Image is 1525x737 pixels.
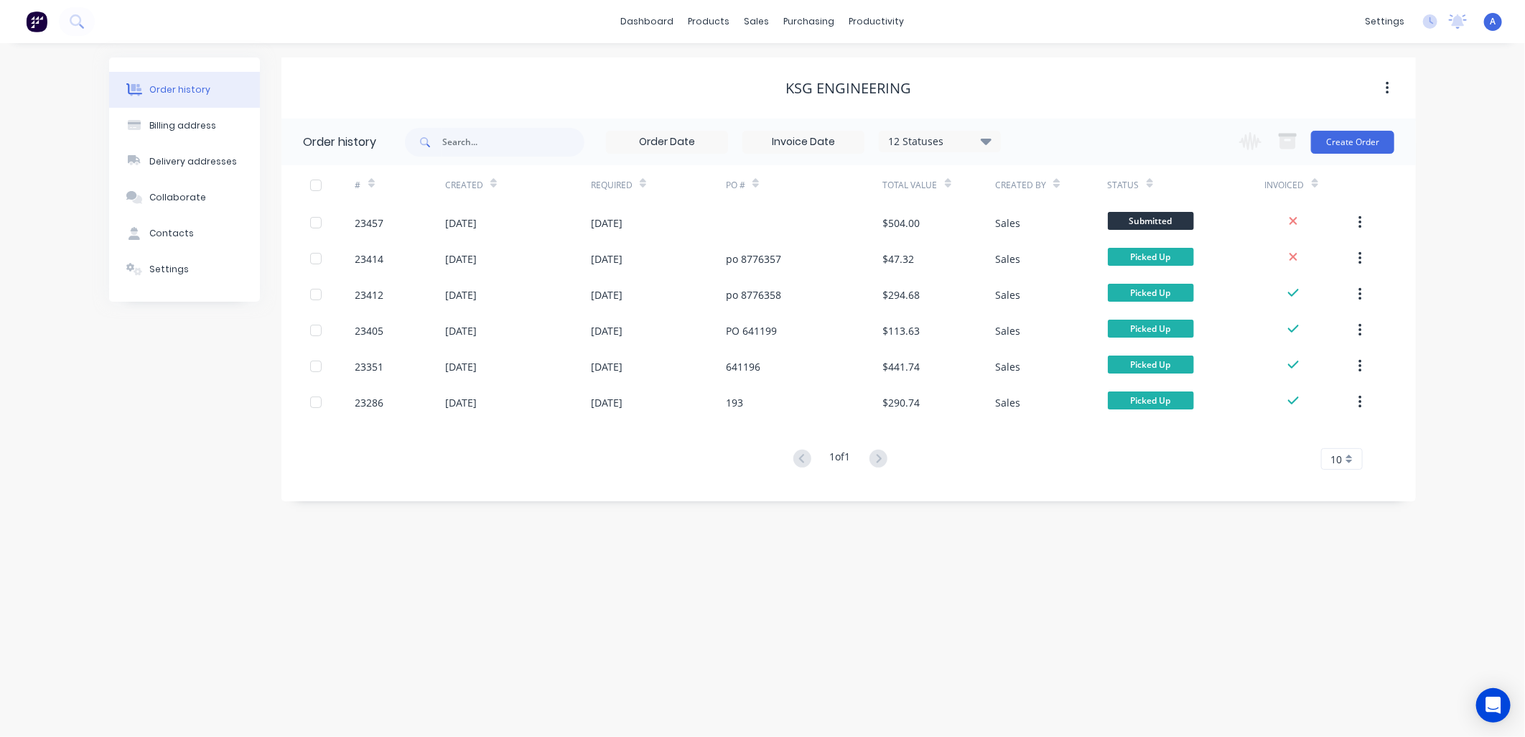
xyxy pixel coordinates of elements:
[830,449,851,470] div: 1 of 1
[591,165,726,205] div: Required
[591,395,622,410] div: [DATE]
[995,179,1046,192] div: Created By
[1108,212,1194,230] span: Submitted
[591,323,622,338] div: [DATE]
[842,11,912,32] div: productivity
[1108,284,1194,302] span: Picked Up
[109,108,260,144] button: Billing address
[726,395,743,410] div: 193
[883,395,920,410] div: $290.74
[1108,165,1265,205] div: Status
[109,144,260,180] button: Delivery addresses
[149,227,194,240] div: Contacts
[883,165,995,205] div: Total Value
[883,179,938,192] div: Total Value
[995,165,1107,205] div: Created By
[591,359,622,374] div: [DATE]
[355,251,384,266] div: 23414
[737,11,777,32] div: sales
[1476,688,1511,723] div: Open Intercom Messenger
[607,131,727,153] input: Order Date
[109,180,260,215] button: Collaborate
[149,155,237,168] div: Delivery addresses
[614,11,681,32] a: dashboard
[149,263,189,276] div: Settings
[995,287,1020,302] div: Sales
[1108,356,1194,374] span: Picked Up
[883,251,915,266] div: $47.32
[445,179,483,192] div: Created
[355,287,384,302] div: 23412
[355,215,384,231] div: 23457
[883,359,920,374] div: $441.74
[355,395,384,410] div: 23286
[591,251,622,266] div: [DATE]
[1108,248,1194,266] span: Picked Up
[995,215,1020,231] div: Sales
[995,359,1020,374] div: Sales
[591,179,633,192] div: Required
[109,215,260,251] button: Contacts
[149,191,206,204] div: Collaborate
[591,215,622,231] div: [DATE]
[445,323,477,338] div: [DATE]
[591,287,622,302] div: [DATE]
[445,251,477,266] div: [DATE]
[726,251,781,266] div: po 8776357
[1265,179,1305,192] div: Invoiced
[149,119,216,132] div: Billing address
[1265,165,1355,205] div: Invoiced
[442,128,584,157] input: Search...
[355,323,384,338] div: 23405
[681,11,737,32] div: products
[445,165,591,205] div: Created
[445,395,477,410] div: [DATE]
[995,395,1020,410] div: Sales
[355,359,384,374] div: 23351
[1491,15,1496,28] span: A
[355,165,445,205] div: #
[883,323,920,338] div: $113.63
[726,323,777,338] div: PO 641199
[355,179,361,192] div: #
[1108,179,1139,192] div: Status
[743,131,864,153] input: Invoice Date
[786,80,912,97] div: KSG Engineering
[1311,131,1394,154] button: Create Order
[1108,320,1194,338] span: Picked Up
[109,72,260,108] button: Order history
[726,359,760,374] div: 641196
[726,179,745,192] div: PO #
[1108,391,1194,409] span: Picked Up
[445,287,477,302] div: [DATE]
[995,251,1020,266] div: Sales
[1330,452,1342,467] span: 10
[777,11,842,32] div: purchasing
[445,359,477,374] div: [DATE]
[149,83,210,96] div: Order history
[726,165,883,205] div: PO #
[445,215,477,231] div: [DATE]
[726,287,781,302] div: po 8776358
[26,11,47,32] img: Factory
[109,251,260,287] button: Settings
[1358,11,1412,32] div: settings
[303,134,376,151] div: Order history
[995,323,1020,338] div: Sales
[883,215,920,231] div: $504.00
[883,287,920,302] div: $294.68
[880,134,1000,149] div: 12 Statuses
